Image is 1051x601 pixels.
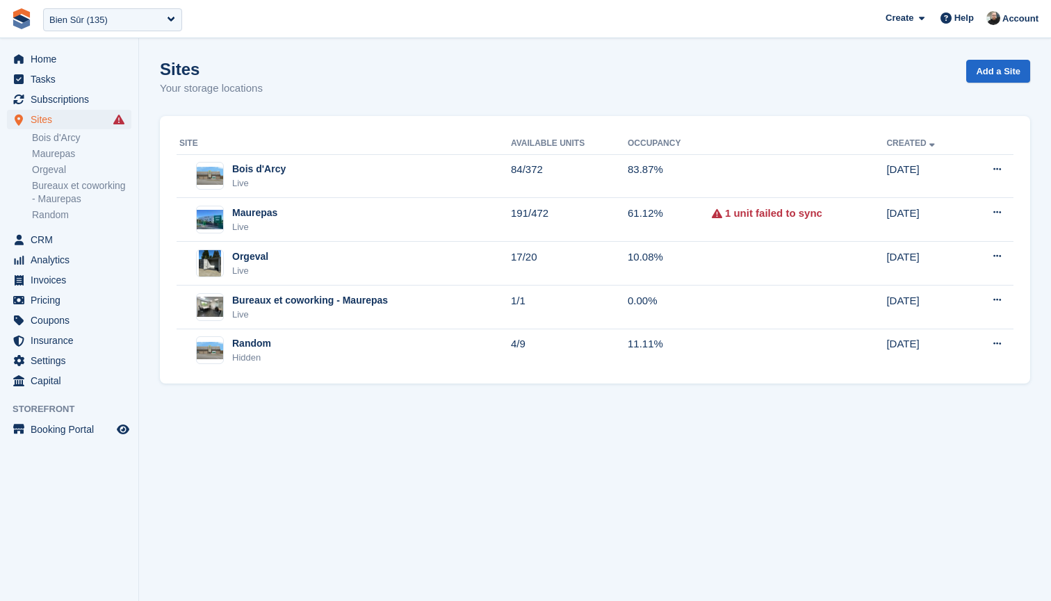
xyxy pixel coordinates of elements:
[628,154,712,198] td: 83.87%
[31,69,114,89] span: Tasks
[1002,12,1038,26] span: Account
[7,290,131,310] a: menu
[31,270,114,290] span: Invoices
[7,331,131,350] a: menu
[986,11,1000,25] img: Tom Huddleston
[232,249,268,264] div: Orgeval
[197,210,223,230] img: Image of Maurepas site
[511,133,628,155] th: Available Units
[7,270,131,290] a: menu
[511,154,628,198] td: 84/372
[31,311,114,330] span: Coupons
[7,311,131,330] a: menu
[628,329,712,372] td: 11.11%
[32,179,131,206] a: Bureaux et coworking - Maurepas
[31,420,114,439] span: Booking Portal
[7,49,131,69] a: menu
[232,351,271,365] div: Hidden
[11,8,32,29] img: stora-icon-8386f47178a22dfd0bd8f6a31ec36ba5ce8667c1dd55bd0f319d3a0aa187defe.svg
[511,242,628,286] td: 17/20
[7,371,131,390] a: menu
[966,60,1030,83] a: Add a Site
[13,402,138,416] span: Storefront
[886,198,967,242] td: [DATE]
[7,230,131,249] a: menu
[232,264,268,278] div: Live
[886,11,913,25] span: Create
[232,162,286,176] div: Bois d'Arcy
[199,249,221,277] img: Image of Orgeval site
[7,420,131,439] a: menu
[511,329,628,372] td: 4/9
[232,206,277,220] div: Maurepas
[31,250,114,270] span: Analytics
[511,198,628,242] td: 191/472
[886,154,967,198] td: [DATE]
[31,110,114,129] span: Sites
[31,351,114,370] span: Settings
[954,11,974,25] span: Help
[232,308,388,322] div: Live
[49,13,108,27] div: Bien Sûr (135)
[232,176,286,190] div: Live
[628,286,712,329] td: 0.00%
[7,250,131,270] a: menu
[886,242,967,286] td: [DATE]
[511,286,628,329] td: 1/1
[31,290,114,310] span: Pricing
[197,167,223,185] img: Image of Bois d'Arcy site
[31,49,114,69] span: Home
[32,131,131,145] a: Bois d'Arcy
[197,342,223,360] img: Image of Random site
[7,351,131,370] a: menu
[31,371,114,390] span: Capital
[886,138,937,148] a: Created
[7,69,131,89] a: menu
[628,242,712,286] td: 10.08%
[160,60,263,79] h1: Sites
[31,331,114,350] span: Insurance
[32,208,131,222] a: Random
[232,293,388,308] div: Bureaux et coworking - Maurepas
[32,163,131,176] a: Orgeval
[7,110,131,129] a: menu
[886,286,967,329] td: [DATE]
[232,220,277,234] div: Live
[160,81,263,97] p: Your storage locations
[177,133,511,155] th: Site
[886,329,967,372] td: [DATE]
[32,147,131,160] a: Maurepas
[628,198,712,242] td: 61.12%
[31,90,114,109] span: Subscriptions
[115,421,131,438] a: Preview store
[725,206,822,222] a: 1 unit failed to sync
[7,90,131,109] a: menu
[113,114,124,125] i: Smart entry sync failures have occurred
[197,297,223,317] img: Image of Bureaux et coworking - Maurepas site
[31,230,114,249] span: CRM
[628,133,712,155] th: Occupancy
[232,336,271,351] div: Random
